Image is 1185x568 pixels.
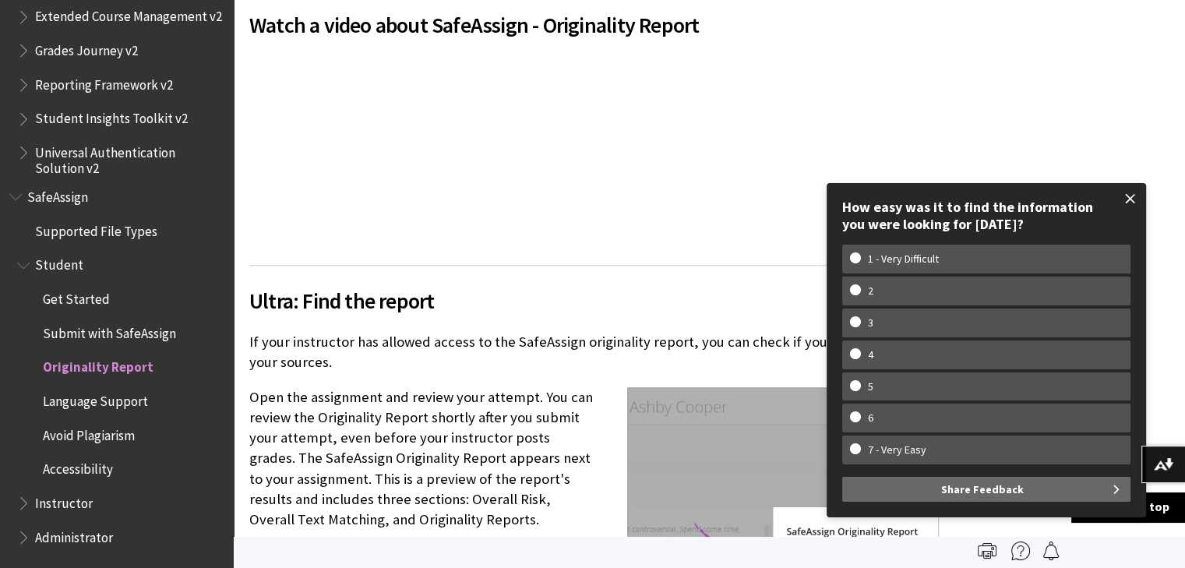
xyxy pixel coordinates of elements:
span: Originality Report [43,355,153,376]
button: Share Feedback [842,477,1130,502]
span: Administrator [35,524,113,545]
w-span: 7 - Very Easy [850,443,944,457]
span: Supported File Types [35,218,157,239]
span: Extended Course Management v2 [35,4,222,25]
span: Accessibility [43,457,113,478]
span: Share Feedback [941,477,1024,502]
span: Instructor [35,490,93,511]
span: Student [35,252,83,273]
p: Open the assignment and review your attempt. You can review the Originality Report shortly after ... [249,387,939,530]
span: Grades Journey v2 [35,37,138,58]
w-span: 2 [850,284,891,298]
span: Ultra: Find the report [249,284,939,317]
span: Universal Authentication Solution v2 [35,139,223,176]
p: If your instructor has allowed access to the SafeAssign originality report, you can check if you ... [249,332,939,372]
img: Print [978,542,996,560]
span: Student Insights Toolkit v2 [35,106,188,127]
span: Submit with SafeAssign [43,320,176,341]
span: Avoid Plagiarism [43,422,135,443]
span: SafeAssign [27,184,88,205]
img: More help [1011,542,1030,560]
span: Get Started [43,286,110,307]
img: Follow this page [1042,542,1060,560]
span: Language Support [43,388,148,409]
nav: Book outline for Blackboard SafeAssign [9,184,224,550]
div: How easy was it to find the information you were looking for [DATE]? [842,199,1130,232]
span: Watch a video about SafeAssign - Originality Report [249,9,939,41]
w-span: 6 [850,411,891,425]
w-span: 3 [850,316,891,330]
w-span: 1 - Very Difficult [850,252,957,266]
w-span: 5 [850,380,891,393]
span: Reporting Framework v2 [35,72,173,93]
w-span: 4 [850,348,891,362]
